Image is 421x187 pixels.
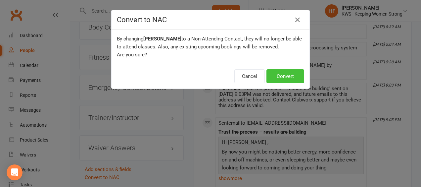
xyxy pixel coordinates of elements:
[7,164,23,180] div: Open Intercom Messenger
[117,16,304,24] h4: Convert to NAC
[112,30,309,64] div: By changing to a Non-Attending Contact, they will no longer be able to attend classes. Also, any ...
[234,69,265,83] button: Cancel
[143,36,181,42] b: [PERSON_NAME]
[292,15,303,25] button: Close
[266,69,304,83] button: Convert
